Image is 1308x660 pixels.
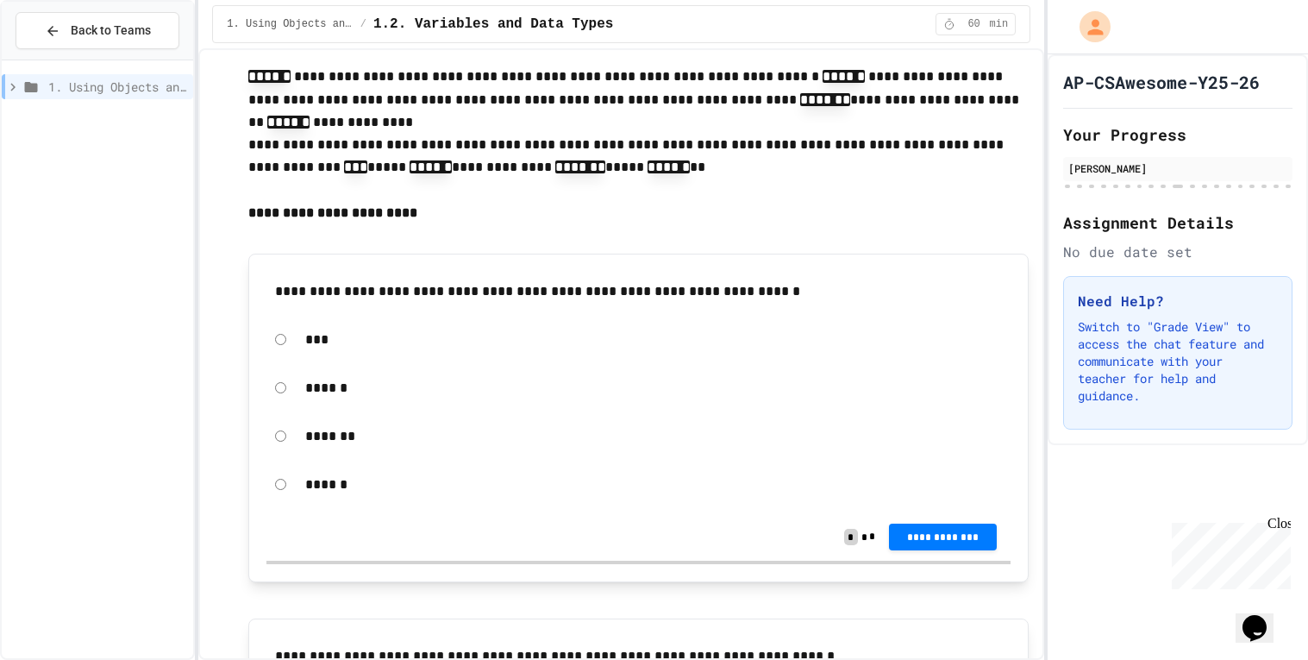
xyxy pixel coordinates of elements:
div: My Account [1061,7,1115,47]
h3: Need Help? [1078,291,1278,311]
span: Back to Teams [71,22,151,40]
div: [PERSON_NAME] [1068,160,1287,176]
h2: Assignment Details [1063,211,1292,235]
span: 1.2. Variables and Data Types [373,14,613,35]
span: 60 [961,17,988,31]
div: Chat with us now!Close [7,7,119,110]
iframe: chat widget [1165,516,1291,589]
h1: AP-CSAwesome-Y25-26 [1063,70,1260,94]
span: 1. Using Objects and Methods [227,17,353,31]
span: min [990,17,1009,31]
iframe: chat widget [1236,591,1291,643]
button: Back to Teams [16,12,179,49]
div: No due date set [1063,242,1292,262]
p: Switch to "Grade View" to access the chat feature and communicate with your teacher for help and ... [1078,318,1278,405]
span: / [360,17,366,31]
span: 1. Using Objects and Methods [48,78,186,96]
h2: Your Progress [1063,123,1292,147]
